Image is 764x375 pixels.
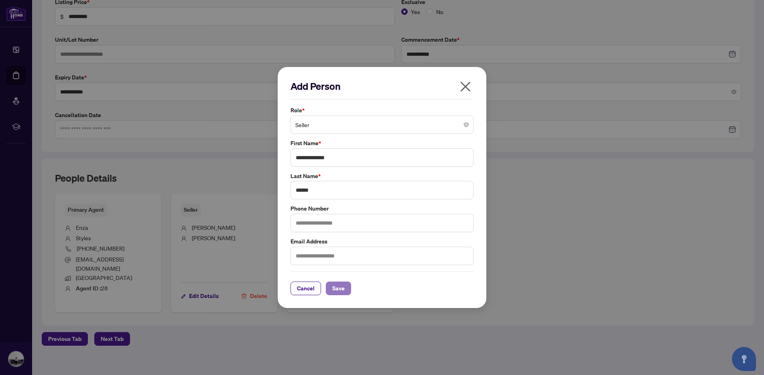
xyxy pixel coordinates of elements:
[291,282,321,295] button: Cancel
[291,80,473,93] h2: Add Person
[295,117,469,132] span: Seller
[464,122,469,127] span: close-circle
[291,204,473,213] label: Phone Number
[459,80,472,93] span: close
[326,282,351,295] button: Save
[732,347,756,371] button: Open asap
[291,106,473,115] label: Role
[332,282,345,295] span: Save
[291,139,473,148] label: First Name
[297,282,315,295] span: Cancel
[291,172,473,180] label: Last Name
[291,237,473,246] label: Email Address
